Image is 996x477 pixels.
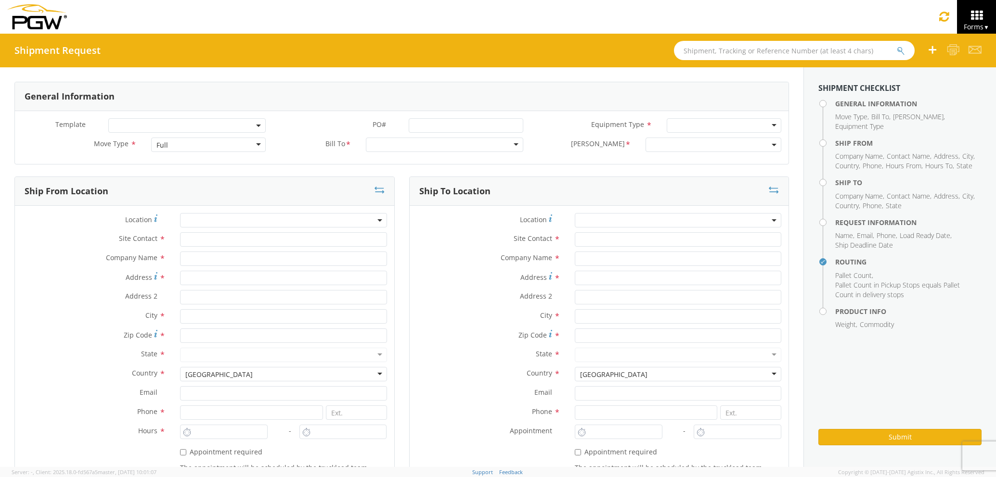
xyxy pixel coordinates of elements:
[720,405,781,420] input: Ext.
[835,308,982,315] h4: Product Info
[925,161,953,170] span: Hours To
[33,468,34,476] span: ,
[835,240,893,250] span: Ship Deadline Date
[835,231,854,240] li: ,
[94,139,129,148] span: Move Type
[835,271,872,280] span: Pallet Count
[141,349,157,358] span: State
[934,151,958,161] span: Address
[893,112,945,122] li: ,
[156,140,168,150] div: Full
[289,426,291,435] span: -
[518,330,547,339] span: Zip Code
[957,161,972,170] span: State
[835,201,860,211] li: ,
[900,231,950,240] span: Load Ready Date
[962,151,975,161] li: ,
[835,112,867,121] span: Move Type
[98,468,156,476] span: master, [DATE] 10:01:07
[36,468,156,476] span: Client: 2025.18.0-fd567a5
[527,368,552,377] span: Country
[124,330,152,339] span: Zip Code
[373,120,386,129] span: PO#
[964,22,989,31] span: Forms
[887,151,930,161] span: Contact Name
[532,407,552,416] span: Phone
[983,23,989,31] span: ▼
[137,407,157,416] span: Phone
[180,449,186,455] input: Appointment required
[325,139,345,150] span: Bill To
[534,388,552,397] span: Email
[575,463,762,472] span: The appointment will be scheduled by the truckload team
[893,112,944,121] span: [PERSON_NAME]
[591,120,644,129] span: Equipment Type
[863,201,883,211] li: ,
[125,291,157,301] span: Address 2
[857,231,873,240] span: Email
[674,41,915,60] input: Shipment, Tracking or Reference Number (at least 4 chars)
[835,161,860,171] li: ,
[835,258,982,265] h4: Routing
[140,388,157,397] span: Email
[900,231,952,240] li: ,
[877,231,896,240] span: Phone
[835,320,856,329] span: Weight
[835,231,853,240] span: Name
[520,273,547,282] span: Address
[126,273,152,282] span: Address
[887,191,930,201] span: Contact Name
[580,370,647,379] div: [GEOGRAPHIC_DATA]
[835,191,884,201] li: ,
[540,311,552,320] span: City
[887,191,931,201] li: ,
[863,201,882,210] span: Phone
[25,187,108,196] h3: Ship From Location
[510,426,552,435] span: Appointment
[55,120,86,129] span: Template
[925,161,954,171] li: ,
[863,161,882,170] span: Phone
[886,161,923,171] li: ,
[835,139,982,147] h4: Ship From
[934,151,960,161] li: ,
[536,349,552,358] span: State
[818,429,982,445] button: Submit
[886,201,902,210] span: State
[419,187,491,196] h3: Ship To Location
[132,368,157,377] span: Country
[520,215,547,224] span: Location
[180,446,264,457] label: Appointment required
[12,468,34,476] span: Server: -
[499,468,523,476] a: Feedback
[871,112,889,121] span: Bill To
[835,151,884,161] li: ,
[138,426,157,435] span: Hours
[501,253,552,262] span: Company Name
[520,291,552,301] span: Address 2
[877,231,897,240] li: ,
[835,320,857,329] li: ,
[860,320,894,329] span: Commodity
[472,468,493,476] a: Support
[14,45,101,56] h4: Shipment Request
[835,219,982,226] h4: Request Information
[25,92,115,101] h3: General Information
[185,370,253,379] div: [GEOGRAPHIC_DATA]
[326,405,387,420] input: Ext.
[871,112,891,122] li: ,
[835,100,982,107] h4: General Information
[835,201,859,210] span: Country
[514,234,552,243] span: Site Contact
[7,4,67,29] img: pgw-form-logo-1aaa8060b1cc70fad034.png
[818,83,900,93] strong: Shipment Checklist
[962,191,975,201] li: ,
[835,179,982,186] h4: Ship To
[571,139,625,150] span: Bill Code
[838,468,984,476] span: Copyright © [DATE]-[DATE] Agistix Inc., All Rights Reserved
[835,151,883,161] span: Company Name
[683,426,686,435] span: -
[835,112,869,122] li: ,
[863,161,883,171] li: ,
[119,234,157,243] span: Site Contact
